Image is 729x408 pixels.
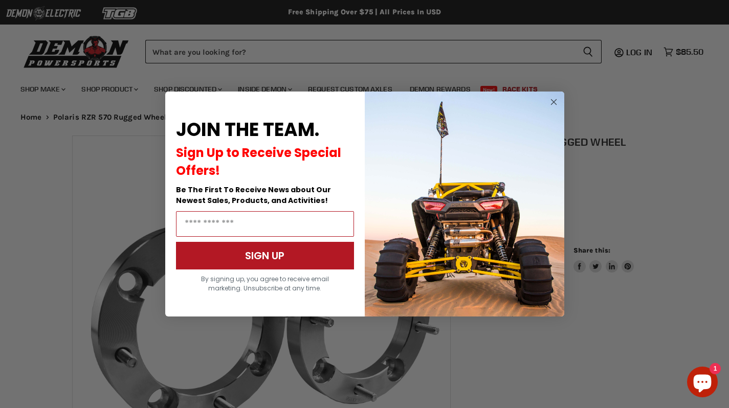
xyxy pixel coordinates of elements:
[176,185,331,206] span: Be The First To Receive News about Our Newest Sales, Products, and Activities!
[176,211,354,237] input: Email Address
[201,275,329,292] span: By signing up, you agree to receive email marketing. Unsubscribe at any time.
[547,96,560,108] button: Close dialog
[176,144,341,179] span: Sign Up to Receive Special Offers!
[176,242,354,269] button: SIGN UP
[176,117,319,143] span: JOIN THE TEAM.
[684,367,721,400] inbox-online-store-chat: Shopify online store chat
[365,92,564,316] img: a9095488-b6e7-41ba-879d-588abfab540b.jpeg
